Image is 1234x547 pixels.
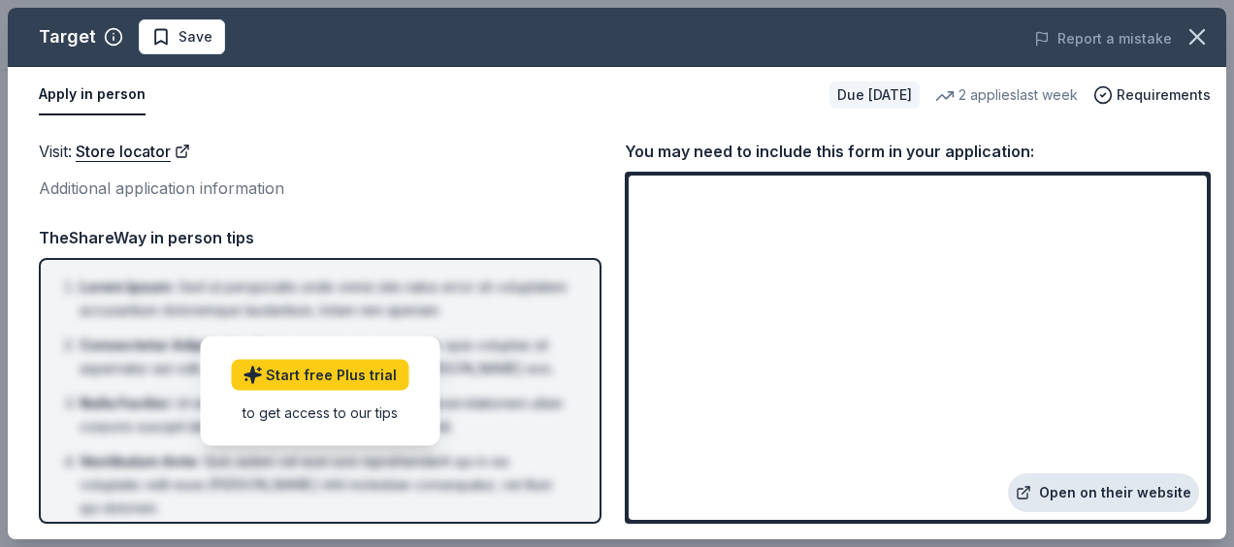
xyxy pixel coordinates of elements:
[1034,27,1172,50] button: Report a mistake
[1008,473,1199,512] a: Open on their website
[829,81,920,109] div: Due [DATE]
[80,278,175,295] span: Lorem Ipsum :
[80,337,250,353] span: Consectetur Adipiscing :
[80,450,572,520] li: Quis autem vel eum iure reprehenderit qui in ea voluptate velit esse [PERSON_NAME] nihil molestia...
[76,139,190,164] a: Store locator
[1117,83,1211,107] span: Requirements
[625,139,1211,164] div: You may need to include this form in your application:
[80,334,572,380] li: Nemo enim ipsam voluptatem quia voluptas sit aspernatur aut odit aut fugit, sed quia consequuntur...
[39,75,146,115] button: Apply in person
[39,225,601,250] div: TheShareWay in person tips
[80,275,572,322] li: Sed ut perspiciatis unde omnis iste natus error sit voluptatem accusantium doloremque laudantium,...
[80,392,572,438] li: Ut enim ad minima veniam, quis nostrum exercitationem ullam corporis suscipit laboriosam, nisi ut...
[1093,83,1211,107] button: Requirements
[139,19,225,54] button: Save
[39,139,601,164] div: Visit :
[80,395,172,411] span: Nulla Facilisi :
[80,453,200,469] span: Vestibulum Ante :
[935,83,1078,107] div: 2 applies last week
[39,21,96,52] div: Target
[231,402,408,423] div: to get access to our tips
[39,176,601,201] div: Additional application information
[179,25,212,48] span: Save
[231,360,408,391] a: Start free Plus trial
